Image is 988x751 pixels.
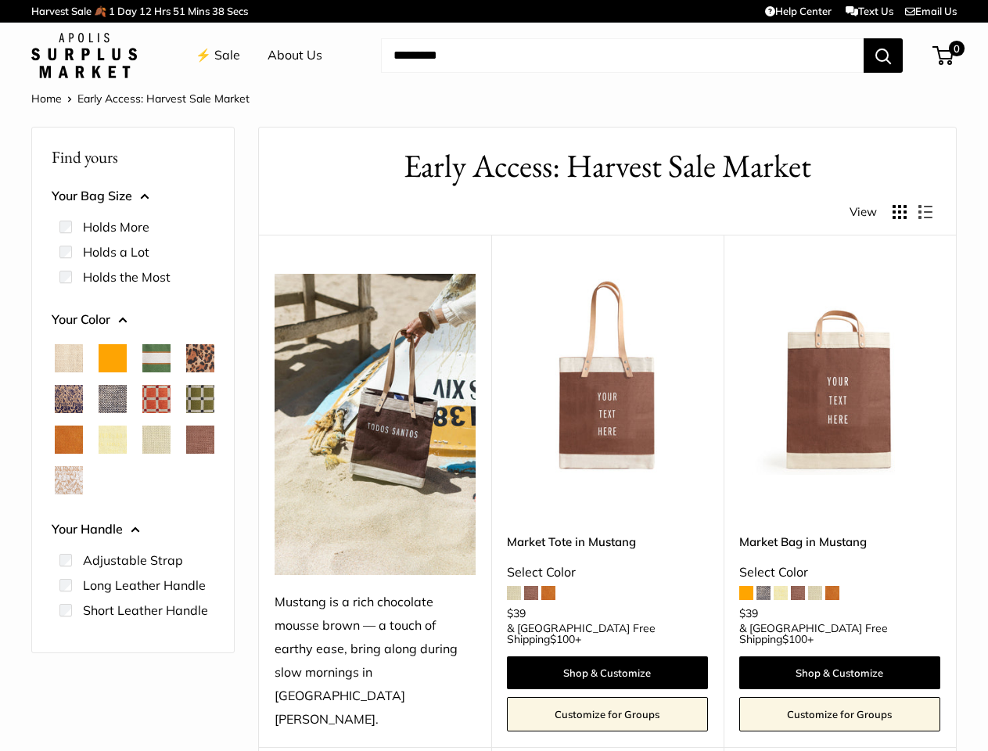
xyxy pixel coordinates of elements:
[227,5,248,17] span: Secs
[918,205,932,219] button: Display products as list
[507,623,708,645] span: & [GEOGRAPHIC_DATA] Free Shipping +
[109,5,115,17] span: 1
[934,46,954,65] a: 0
[550,632,575,646] span: $100
[55,426,83,454] button: Cognac
[268,44,322,67] a: About Us
[507,656,708,689] a: Shop & Customize
[77,92,250,106] span: Early Access: Harvest Sale Market
[507,561,708,584] div: Select Color
[212,5,225,17] span: 38
[52,308,214,332] button: Your Color
[83,601,208,620] label: Short Leather Handle
[739,533,940,551] a: Market Bag in Mustang
[739,274,940,475] img: Market Bag in Mustang
[83,551,183,570] label: Adjustable Strap
[949,41,965,56] span: 0
[739,697,940,731] a: Customize for Groups
[186,385,214,413] button: Chenille Window Sage
[142,426,171,454] button: Mint Sorbet
[99,385,127,413] button: Chambray
[99,344,127,372] button: Orange
[186,426,214,454] button: Mustang
[55,466,83,494] button: White Porcelain
[739,274,940,475] a: Market Bag in MustangMarket Bag in Mustang
[507,606,526,620] span: $39
[31,92,62,106] a: Home
[52,185,214,208] button: Your Bag Size
[188,5,210,17] span: Mins
[507,274,708,475] a: Market Tote in MustangMarket Tote in Mustang
[196,44,240,67] a: ⚡️ Sale
[282,143,932,189] h1: Early Access: Harvest Sale Market
[782,632,807,646] span: $100
[846,5,893,17] a: Text Us
[275,274,476,575] img: Mustang is a rich chocolate mousse brown — a touch of earthy ease, bring along during slow mornin...
[83,268,171,286] label: Holds the Most
[739,606,758,620] span: $39
[739,656,940,689] a: Shop & Customize
[55,344,83,372] button: Natural
[893,205,907,219] button: Display products as grid
[55,385,83,413] button: Blue Porcelain
[507,274,708,475] img: Market Tote in Mustang
[275,591,476,731] div: Mustang is a rich chocolate mousse brown — a touch of earthy ease, bring along during slow mornin...
[142,344,171,372] button: Court Green
[905,5,957,17] a: Email Us
[83,576,206,595] label: Long Leather Handle
[381,38,864,73] input: Search...
[864,38,903,73] button: Search
[52,518,214,541] button: Your Handle
[99,426,127,454] button: Daisy
[83,243,149,261] label: Holds a Lot
[739,623,940,645] span: & [GEOGRAPHIC_DATA] Free Shipping +
[154,5,171,17] span: Hrs
[142,385,171,413] button: Chenille Window Brick
[507,533,708,551] a: Market Tote in Mustang
[31,88,250,109] nav: Breadcrumb
[765,5,832,17] a: Help Center
[507,697,708,731] a: Customize for Groups
[139,5,152,17] span: 12
[83,217,149,236] label: Holds More
[850,201,877,223] span: View
[31,33,137,78] img: Apolis: Surplus Market
[739,561,940,584] div: Select Color
[173,5,185,17] span: 51
[117,5,137,17] span: Day
[52,142,214,172] p: Find yours
[186,344,214,372] button: Cheetah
